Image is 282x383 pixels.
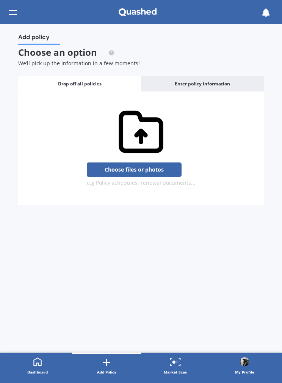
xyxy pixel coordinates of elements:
div: Market Scan [164,368,188,376]
div: My Profile [235,368,254,376]
button: Choose files or photos [87,162,182,177]
a: ProfileMy Profile [210,353,279,380]
span: Add policy [18,33,50,44]
span: Drop off all policies [58,81,102,87]
div: e.g Policy schedules, renewal documents... [87,180,196,186]
img: Profile [240,357,249,366]
a: Market Scan [141,353,210,380]
div: Dashboard [27,368,48,376]
span: Enter policy information [175,81,230,87]
span: We’ll pick up the information in a few moments! [18,60,140,67]
span: Choose an option [18,46,114,58]
a: Add Policy [72,353,141,380]
div: Add Policy [97,368,116,376]
a: Dashboard [3,353,72,380]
